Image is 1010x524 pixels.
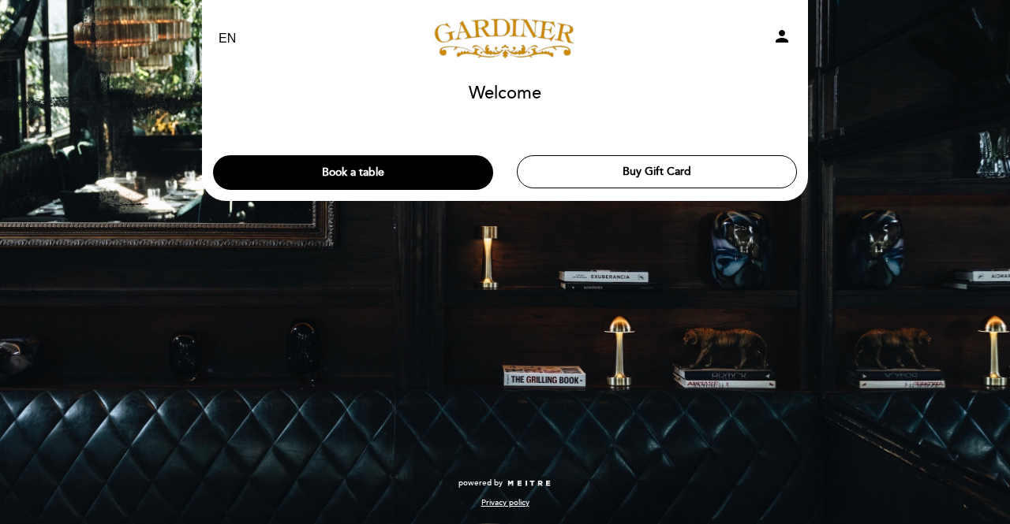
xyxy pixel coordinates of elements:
h1: Welcome [469,84,541,103]
button: Book a table [213,155,493,190]
a: powered by [458,478,552,489]
span: powered by [458,478,503,489]
button: Buy Gift Card [517,155,797,188]
i: person [772,27,791,46]
a: [PERSON_NAME] [406,17,604,61]
button: person [772,27,791,51]
img: MEITRE [507,480,552,488]
a: Privacy policy [481,497,529,508]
